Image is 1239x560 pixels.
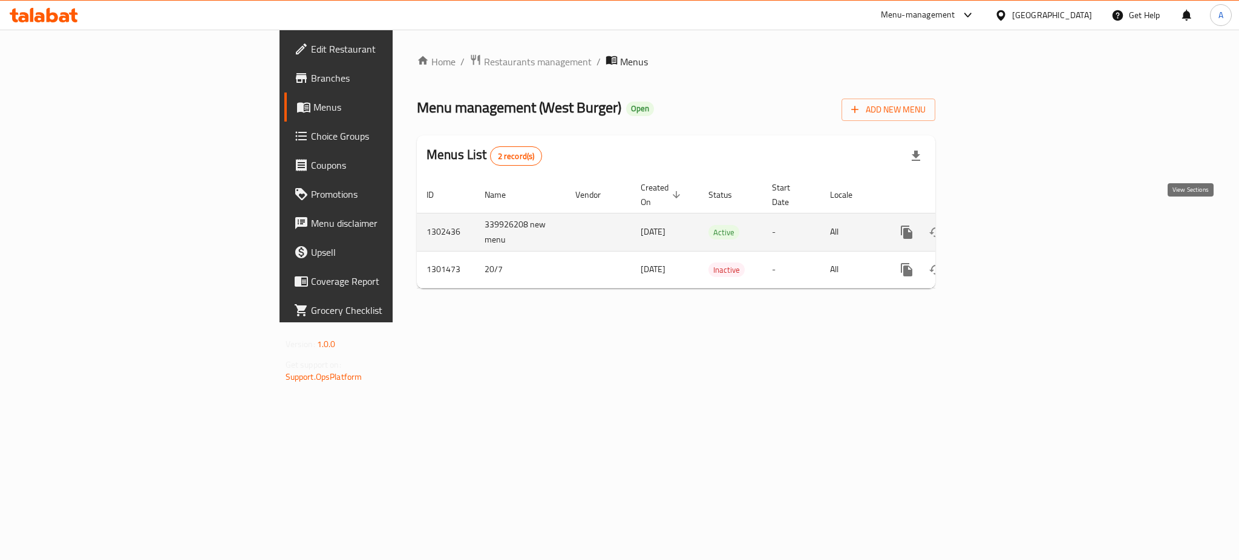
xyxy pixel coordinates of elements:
button: Add New Menu [842,99,935,121]
span: Version: [286,336,315,352]
a: Promotions [284,180,486,209]
span: Upsell [311,245,477,259]
a: Edit Restaurant [284,34,486,63]
span: Open [626,103,654,114]
a: Branches [284,63,486,93]
div: Active [708,225,739,239]
span: Start Date [772,180,806,209]
a: Menus [284,93,486,122]
a: Coverage Report [284,267,486,296]
span: Inactive [708,263,745,277]
a: Upsell [284,238,486,267]
span: A [1218,8,1223,22]
div: Menu-management [881,8,955,22]
a: Grocery Checklist [284,296,486,325]
span: Choice Groups [311,129,477,143]
span: Coverage Report [311,274,477,288]
td: All [820,251,883,288]
span: Vendor [575,187,616,202]
span: Status [708,187,748,202]
div: Open [626,102,654,116]
td: 339926208 new menu [475,213,566,251]
a: Menu disclaimer [284,209,486,238]
span: 2 record(s) [491,151,542,162]
span: Locale [830,187,868,202]
nav: breadcrumb [417,54,935,70]
span: [DATE] [641,261,665,277]
li: / [597,54,601,69]
a: Restaurants management [469,54,592,70]
span: Active [708,226,739,239]
button: more [892,255,921,284]
span: Menus [313,100,477,114]
td: - [762,251,820,288]
span: ID [427,187,450,202]
span: Coupons [311,158,477,172]
a: Coupons [284,151,486,180]
span: Edit Restaurant [311,42,477,56]
span: Menus [620,54,648,69]
a: Support.OpsPlatform [286,369,362,385]
button: Change Status [921,255,950,284]
span: Restaurants management [484,54,592,69]
div: Export file [901,142,930,171]
td: - [762,213,820,251]
a: Choice Groups [284,122,486,151]
span: [DATE] [641,224,665,239]
table: enhanced table [417,177,1018,288]
div: [GEOGRAPHIC_DATA] [1012,8,1092,22]
span: Grocery Checklist [311,303,477,317]
button: more [892,218,921,247]
span: Branches [311,71,477,85]
h2: Menus List [427,146,542,166]
span: Created On [641,180,684,209]
span: 1.0.0 [317,336,336,352]
span: Menu management ( West Burger ) [417,94,621,121]
th: Actions [883,177,1018,213]
span: Menu disclaimer [311,216,477,230]
td: 20/7 [475,251,566,288]
div: Total records count [490,146,543,166]
span: Get support on: [286,357,341,373]
button: Change Status [921,218,950,247]
span: Promotions [311,187,477,201]
span: Add New Menu [851,102,926,117]
td: All [820,213,883,251]
span: Name [485,187,521,202]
